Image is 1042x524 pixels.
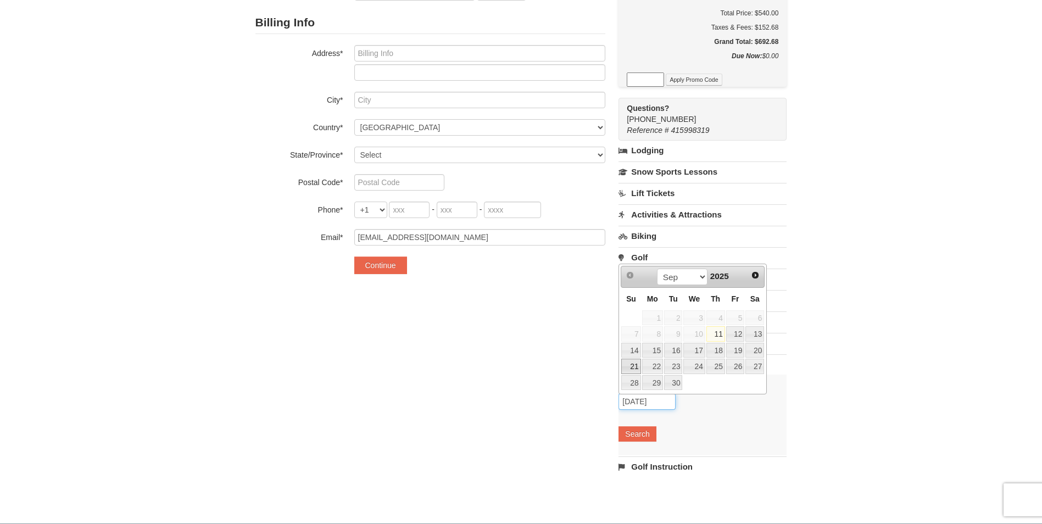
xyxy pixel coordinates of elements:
[621,375,640,391] a: 28
[671,126,710,135] span: 415998319
[664,375,683,391] a: 30
[689,294,700,303] span: Wednesday
[642,326,663,342] span: 8
[683,343,705,358] a: 17
[706,359,725,374] a: 25
[618,161,787,182] a: Snow Sports Lessons
[664,343,683,358] a: 16
[480,205,482,214] span: -
[618,247,787,267] a: Golf
[669,294,678,303] span: Tuesday
[726,326,745,342] a: 12
[255,147,343,160] label: State/Province*
[354,257,407,274] button: Continue
[726,310,745,326] span: 5
[745,343,764,358] a: 20
[751,271,760,280] span: Next
[683,310,705,326] span: 3
[745,359,764,374] a: 27
[745,326,764,342] a: 13
[622,267,638,283] a: Prev
[437,202,477,218] input: xxx
[745,310,764,326] span: 6
[255,45,343,59] label: Address*
[642,375,663,391] a: 29
[627,103,767,124] span: [PHONE_NUMBER]
[626,271,634,280] span: Prev
[642,310,663,326] span: 1
[255,229,343,243] label: Email*
[354,229,605,246] input: Email
[627,51,778,73] div: $0.00
[621,343,640,358] a: 14
[618,141,787,160] a: Lodging
[706,326,725,342] a: 11
[627,36,778,47] h5: Grand Total: $692.68
[618,426,656,442] button: Search
[618,226,787,246] a: Biking
[664,326,683,342] span: 9
[627,126,668,135] span: Reference #
[750,294,760,303] span: Saturday
[732,52,762,60] strong: Due Now:
[642,343,663,358] a: 15
[726,343,745,358] a: 19
[354,174,444,191] input: Postal Code
[711,294,720,303] span: Thursday
[710,271,729,281] span: 2025
[748,267,764,283] a: Next
[618,456,787,477] a: Golf Instruction
[642,359,663,374] a: 22
[618,183,787,203] a: Lift Tickets
[255,119,343,133] label: Country*
[706,310,725,326] span: 4
[683,359,705,374] a: 24
[354,45,605,62] input: Billing Info
[618,204,787,225] a: Activities & Attractions
[432,205,434,214] span: -
[683,326,705,342] span: 10
[627,8,778,19] h6: Total Price: $540.00
[706,343,725,358] a: 18
[627,104,669,113] strong: Questions?
[664,359,683,374] a: 23
[484,202,541,218] input: xxxx
[255,12,605,34] h2: Billing Info
[255,92,343,105] label: City*
[627,22,778,33] div: Taxes & Fees: $152.68
[626,294,636,303] span: Sunday
[664,310,683,326] span: 2
[354,92,605,108] input: City
[726,359,745,374] a: 26
[666,74,722,86] button: Apply Promo Code
[621,359,640,374] a: 21
[255,202,343,215] label: Phone*
[255,174,343,188] label: Postal Code*
[389,202,430,218] input: xxx
[621,326,640,342] span: 7
[731,294,739,303] span: Friday
[647,294,658,303] span: Monday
